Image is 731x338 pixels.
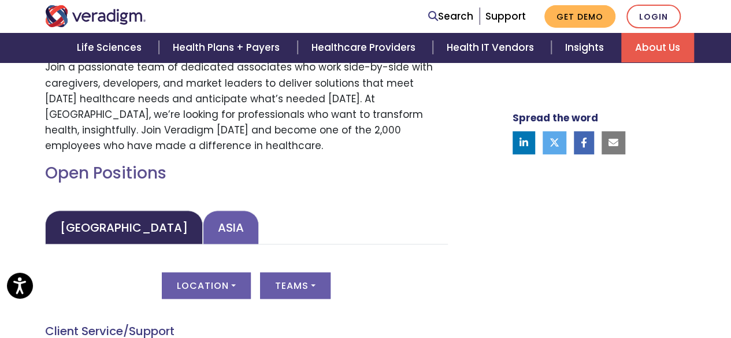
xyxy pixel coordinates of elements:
[159,33,297,62] a: Health Plans + Payers
[513,111,598,125] strong: Spread the word
[485,9,526,23] a: Support
[626,5,681,28] a: Login
[260,272,331,299] button: Teams
[162,272,251,299] button: Location
[621,33,694,62] a: About Us
[203,210,259,244] a: Asia
[45,324,448,338] h4: Client Service/Support
[45,60,448,154] p: Join a passionate team of dedicated associates who work side-by-side with caregivers, developers,...
[544,5,615,28] a: Get Demo
[433,33,551,62] a: Health IT Vendors
[45,210,203,244] a: [GEOGRAPHIC_DATA]
[45,5,146,27] img: Veradigm logo
[63,33,159,62] a: Life Sciences
[551,33,621,62] a: Insights
[45,164,448,183] h2: Open Positions
[298,33,433,62] a: Healthcare Providers
[428,9,473,24] a: Search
